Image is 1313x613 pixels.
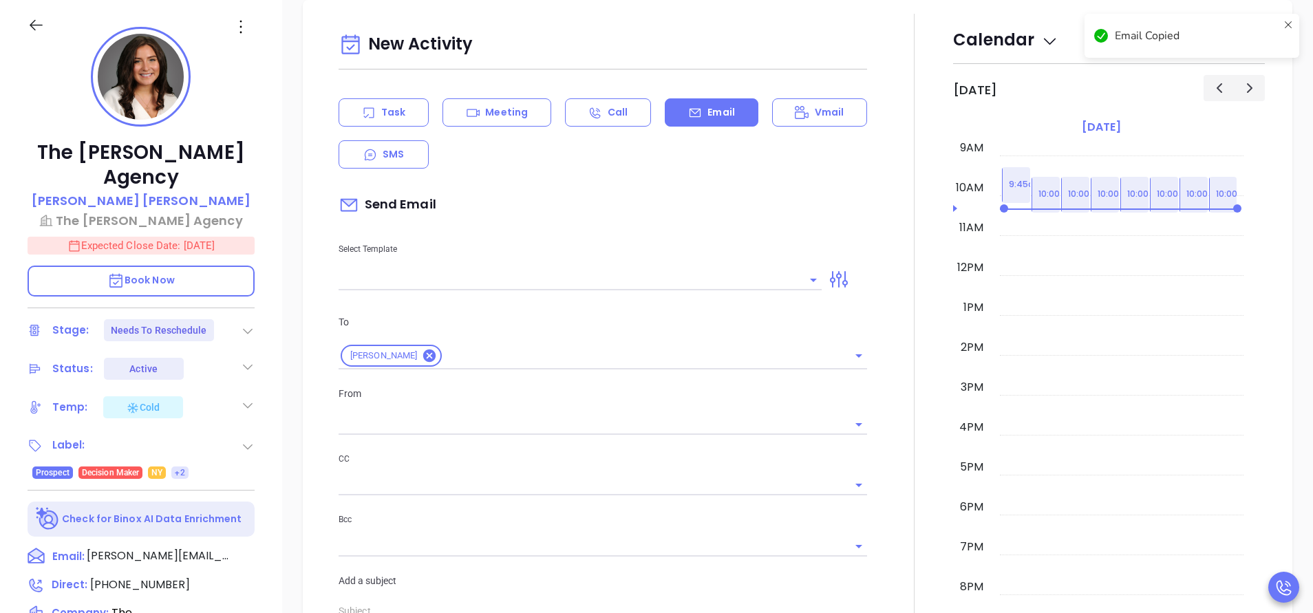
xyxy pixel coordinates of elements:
[28,140,255,190] p: The [PERSON_NAME] Agency
[339,241,822,257] p: Select Template
[151,465,162,480] span: NY
[953,83,997,98] h2: [DATE]
[175,465,184,480] span: +2
[1115,28,1279,44] div: Email Copied
[957,140,986,156] div: 9am
[957,219,986,236] div: 11am
[804,270,823,290] button: Open
[339,189,436,221] span: Send Email
[87,548,231,564] span: [PERSON_NAME][EMAIL_ADDRESS][DOMAIN_NAME]
[957,459,986,475] div: 5pm
[485,105,528,120] p: Meeting
[958,339,986,356] div: 2pm
[52,435,85,455] div: Label:
[707,105,735,120] p: Email
[82,465,139,480] span: Decision Maker
[339,386,867,401] p: From
[849,346,868,365] button: Open
[849,475,868,495] button: Open
[957,579,986,595] div: 8pm
[1204,75,1235,100] button: Previous day
[339,512,867,527] p: Bcc
[129,358,158,380] div: Active
[107,273,175,287] span: Book Now
[32,191,251,211] a: [PERSON_NAME] [PERSON_NAME]
[339,314,867,330] p: To
[339,28,867,63] div: New Activity
[957,539,986,555] div: 7pm
[341,345,442,367] div: [PERSON_NAME]
[383,147,404,162] p: SMS
[52,548,85,566] span: Email:
[849,537,868,556] button: Open
[608,105,628,120] p: Call
[52,358,93,379] div: Status:
[98,34,184,120] img: profile-user
[52,320,89,341] div: Stage:
[957,499,986,515] div: 6pm
[849,415,868,434] button: Open
[815,105,844,120] p: Vmail
[1079,118,1124,137] a: [DATE]
[90,577,190,592] span: [PHONE_NUMBER]
[381,105,405,120] p: Task
[1009,178,1197,192] p: 9:45am Call [PERSON_NAME] to follow up
[52,577,87,592] span: Direct :
[111,319,207,341] div: Needs To Reschedule
[342,350,426,362] span: [PERSON_NAME]
[961,299,986,316] div: 1pm
[126,399,160,416] div: Cold
[32,191,251,210] p: [PERSON_NAME] [PERSON_NAME]
[28,237,255,255] p: Expected Close Date: [DATE]
[1038,187,1229,202] p: 10:00am Call [PERSON_NAME] to follow up
[954,259,986,276] div: 12pm
[957,419,986,435] div: 4pm
[953,180,986,196] div: 10am
[1098,187,1288,202] p: 10:00am Call [PERSON_NAME] to follow up
[339,451,867,466] p: CC
[953,28,1058,51] span: Calendar
[36,507,60,531] img: Ai-Enrich-DaqCidB-.svg
[52,397,88,418] div: Temp:
[958,379,986,396] div: 3pm
[62,512,242,526] p: Check for Binox AI Data Enrichment
[1234,75,1265,100] button: Next day
[36,465,70,480] span: Prospect
[1068,187,1259,202] p: 10:00am Call [PERSON_NAME] to follow up
[339,573,867,588] p: Add a subject
[28,211,255,230] a: The [PERSON_NAME] Agency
